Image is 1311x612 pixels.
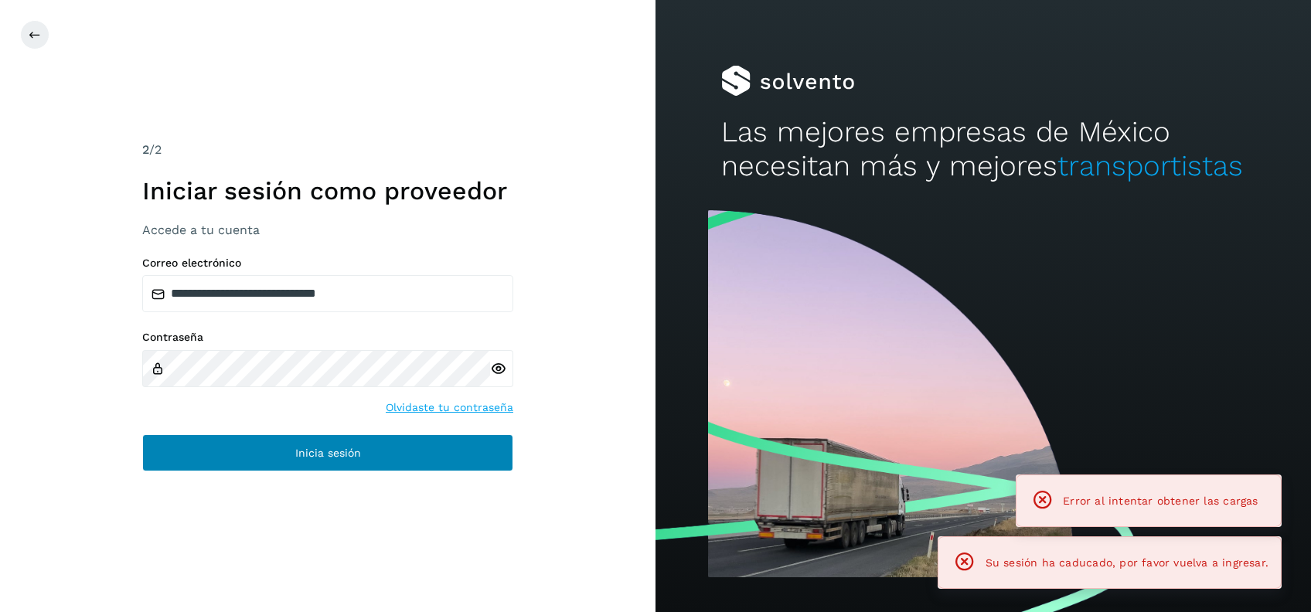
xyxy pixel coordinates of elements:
h3: Accede a tu cuenta [142,223,513,237]
span: transportistas [1057,149,1243,182]
span: Error al intentar obtener las cargas [1063,495,1258,507]
span: Su sesión ha caducado, por favor vuelva a ingresar. [986,556,1268,569]
h2: Las mejores empresas de México necesitan más y mejores [721,115,1245,184]
div: /2 [142,141,513,159]
span: 2 [142,142,149,157]
label: Correo electrónico [142,257,513,270]
span: Inicia sesión [295,447,361,458]
h1: Iniciar sesión como proveedor [142,176,513,206]
label: Contraseña [142,331,513,344]
a: Olvidaste tu contraseña [386,399,513,416]
button: Inicia sesión [142,434,513,471]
